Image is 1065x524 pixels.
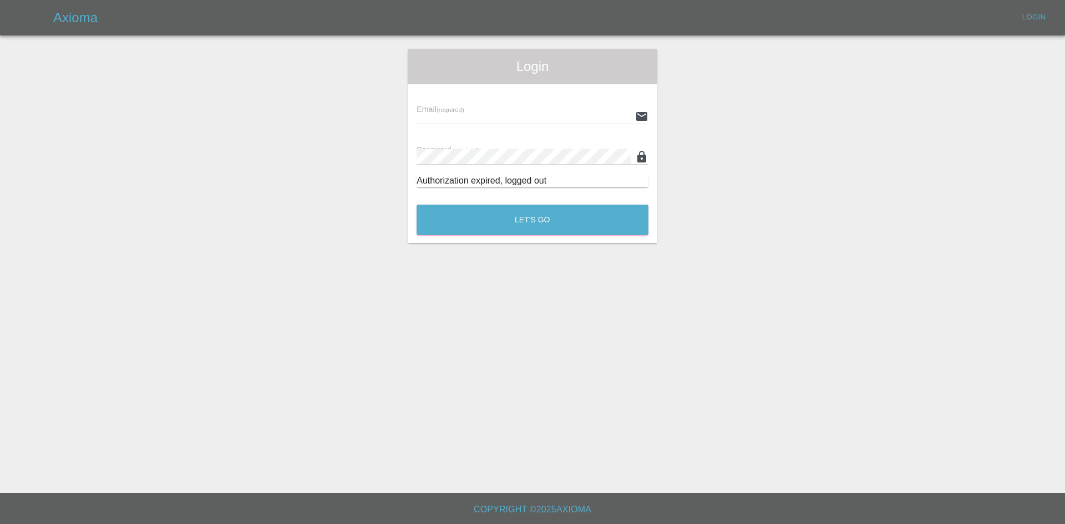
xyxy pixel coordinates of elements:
[417,174,648,187] div: Authorization expired, logged out
[417,205,648,235] button: Let's Go
[1016,9,1052,26] a: Login
[417,105,464,114] span: Email
[53,9,98,27] h5: Axioma
[417,58,648,75] span: Login
[437,106,464,113] small: (required)
[417,145,479,154] span: Password
[9,502,1056,517] h6: Copyright © 2025 Axioma
[452,147,479,154] small: (required)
